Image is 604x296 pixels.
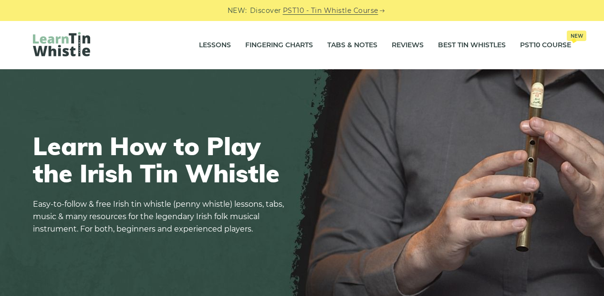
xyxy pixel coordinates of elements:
a: Lessons [199,33,231,57]
h1: Learn How to Play the Irish Tin Whistle [33,132,291,187]
img: LearnTinWhistle.com [33,32,90,56]
a: Reviews [392,33,424,57]
a: PST10 CourseNew [520,33,571,57]
p: Easy-to-follow & free Irish tin whistle (penny whistle) lessons, tabs, music & many resources for... [33,198,291,235]
span: New [567,31,586,41]
a: Tabs & Notes [327,33,377,57]
a: Best Tin Whistles [438,33,506,57]
a: Fingering Charts [245,33,313,57]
